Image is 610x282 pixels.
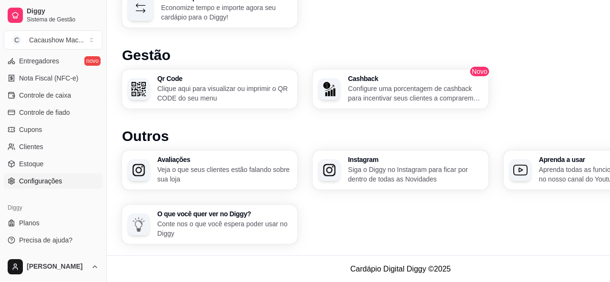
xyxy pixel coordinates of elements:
[27,16,99,23] span: Sistema de Gestão
[513,163,528,177] img: Aprenda a usar
[4,30,102,50] button: Select a team
[4,53,102,69] a: Entregadoresnovo
[19,56,59,66] span: Entregadores
[132,163,146,177] img: Avaliações
[19,91,71,100] span: Controle de caixa
[313,70,488,109] button: CashbackCashbackConfigure uma porcentagem de cashback para incentivar seus clientes a comprarem e...
[19,73,78,83] span: Nota Fiscal (NFC-e)
[27,7,99,16] span: Diggy
[313,151,488,190] button: InstagramInstagramSiga o Diggy no Instagram para ficar por dentro de todas as Novidades
[348,75,482,82] h3: Cashback
[4,122,102,137] a: Cupons
[322,82,336,96] img: Cashback
[4,173,102,189] a: Configurações
[348,84,482,103] p: Configure uma porcentagem de cashback para incentivar seus clientes a comprarem em sua loja
[4,232,102,248] a: Precisa de ajuda?
[19,235,72,245] span: Precisa de ajuda?
[4,255,102,278] button: [PERSON_NAME]
[27,262,87,271] span: [PERSON_NAME]
[122,70,297,109] button: Qr CodeQr CodeClique aqui para visualizar ou imprimir o QR CODE do seu menu
[19,125,42,134] span: Cupons
[322,163,336,177] img: Instagram
[348,156,482,163] h3: Instagram
[12,35,21,45] span: C
[161,3,292,22] p: Economize tempo e importe agora seu cardápio para o Diggy!
[122,151,297,190] button: AvaliaçõesAvaliaçõesVeja o que seus clientes estão falando sobre sua loja
[157,84,292,103] p: Clique aqui para visualizar ou imprimir o QR CODE do seu menu
[19,176,62,186] span: Configurações
[19,159,43,169] span: Estoque
[348,165,482,184] p: Siga o Diggy no Instagram para ficar por dentro de todas as Novidades
[4,88,102,103] a: Controle de caixa
[122,205,297,244] button: O que você quer ver no Diggy?O que você quer ver no Diggy?Conte nos o que você espera poder usar ...
[19,108,70,117] span: Controle de fiado
[132,217,146,232] img: O que você quer ver no Diggy?
[469,66,490,77] span: Novo
[157,75,292,82] h3: Qr Code
[4,4,102,27] a: DiggySistema de Gestão
[4,105,102,120] a: Controle de fiado
[157,156,292,163] h3: Avaliações
[29,35,84,45] div: Cacaushow Mac ...
[157,219,292,238] p: Conte nos o que você espera poder usar no Diggy
[132,82,146,96] img: Qr Code
[4,139,102,154] a: Clientes
[4,156,102,171] a: Estoque
[19,142,43,151] span: Clientes
[4,200,102,215] div: Diggy
[4,215,102,231] a: Planos
[157,211,292,217] h3: O que você quer ver no Diggy?
[19,218,40,228] span: Planos
[157,165,292,184] p: Veja o que seus clientes estão falando sobre sua loja
[4,70,102,86] a: Nota Fiscal (NFC-e)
